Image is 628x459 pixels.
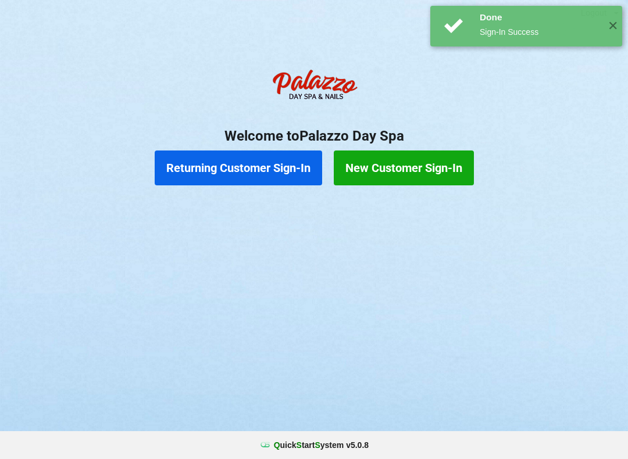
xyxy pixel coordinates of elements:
[274,439,369,451] b: uick tart ystem v 5.0.8
[274,440,280,450] span: Q
[259,439,271,451] img: favicon.ico
[480,12,599,23] div: Done
[480,26,599,38] div: Sign-In Success
[155,150,322,185] button: Returning Customer Sign-In
[334,150,474,185] button: New Customer Sign-In
[297,440,302,450] span: S
[315,440,320,450] span: S
[267,63,361,110] img: PalazzoDaySpaNails-Logo.png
